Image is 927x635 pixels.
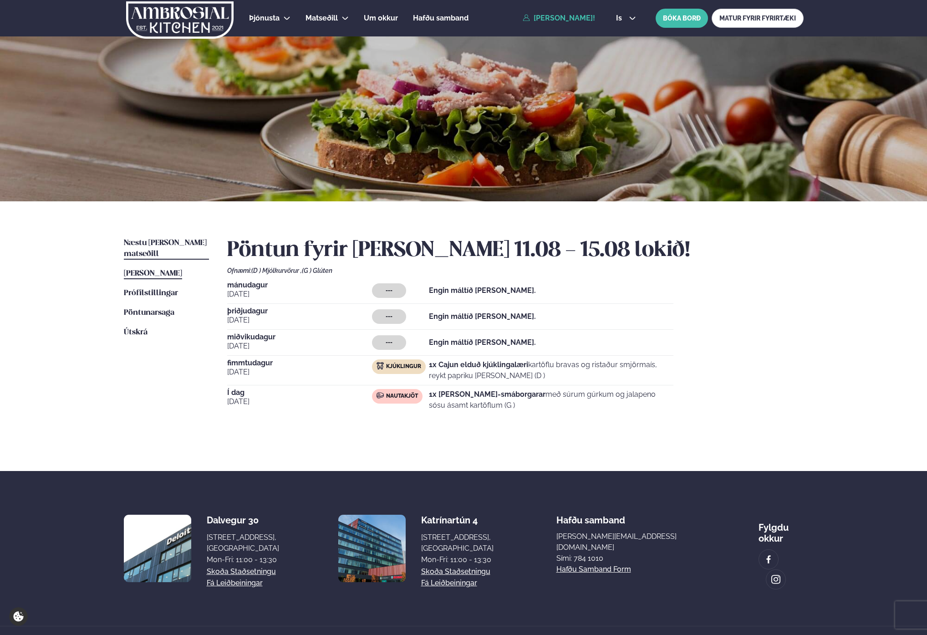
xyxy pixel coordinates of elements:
a: Útskrá [124,327,148,338]
p: kartöflu bravas og ristaður smjörmaís, reykt papriku [PERSON_NAME] (D ) [429,359,673,381]
a: Prófílstillingar [124,288,178,299]
img: chicken.svg [377,362,384,369]
img: image alt [124,515,191,582]
span: Matseðill [306,14,338,22]
strong: Engin máltíð [PERSON_NAME]. [429,312,536,321]
span: [DATE] [227,315,372,326]
a: Þjónusta [249,13,280,24]
span: fimmtudagur [227,359,372,367]
img: logo [126,1,234,39]
span: Næstu [PERSON_NAME] matseðill [124,239,207,258]
span: [DATE] [227,396,372,407]
span: is [616,15,625,22]
div: [STREET_ADDRESS], [GEOGRAPHIC_DATA] [207,532,279,554]
span: (G ) Glúten [302,267,332,274]
span: Útskrá [124,328,148,336]
a: image alt [766,570,785,589]
span: miðvikudagur [227,333,372,341]
span: Prófílstillingar [124,289,178,297]
span: [DATE] [227,367,372,378]
span: mánudagur [227,282,372,289]
div: Dalvegur 30 [207,515,279,526]
span: Hafðu samband [413,14,469,22]
span: --- [386,313,392,320]
span: Hafðu samband [556,507,625,526]
a: [PERSON_NAME] [124,268,182,279]
span: Kjúklingur [386,363,421,370]
a: [PERSON_NAME]! [523,14,595,22]
img: image alt [771,574,781,585]
span: Þjónusta [249,14,280,22]
div: Mon-Fri: 11:00 - 13:30 [207,554,279,565]
a: Skoða staðsetningu [421,566,490,577]
span: Nautakjöt [386,393,418,400]
div: Katrínartún 4 [421,515,494,526]
a: Fá leiðbeiningar [207,578,263,589]
span: [PERSON_NAME] [124,270,182,277]
a: Matseðill [306,13,338,24]
strong: Engin máltíð [PERSON_NAME]. [429,338,536,347]
a: MATUR FYRIR FYRIRTÆKI [712,9,804,28]
strong: Engin máltíð [PERSON_NAME]. [429,286,536,295]
div: Fylgdu okkur [759,515,803,544]
div: [STREET_ADDRESS], [GEOGRAPHIC_DATA] [421,532,494,554]
a: Hafðu samband [413,13,469,24]
a: Cookie settings [9,607,28,626]
span: þriðjudagur [227,307,372,315]
strong: 1x Cajun elduð kjúklingalæri [429,360,528,369]
h2: Pöntun fyrir [PERSON_NAME] 11.08 - 15.08 lokið! [227,238,804,263]
strong: 1x [PERSON_NAME]-smáborgarar [429,390,545,399]
img: image alt [764,554,774,565]
span: (D ) Mjólkurvörur , [251,267,302,274]
span: Pöntunarsaga [124,309,174,317]
a: [PERSON_NAME][EMAIL_ADDRESS][DOMAIN_NAME] [556,531,696,553]
button: BÓKA BORÐ [656,9,708,28]
button: is [609,15,643,22]
a: Skoða staðsetningu [207,566,276,577]
a: Um okkur [364,13,398,24]
a: Fá leiðbeiningar [421,578,477,589]
img: beef.svg [377,392,384,399]
a: Pöntunarsaga [124,307,174,318]
span: Um okkur [364,14,398,22]
span: [DATE] [227,289,372,300]
span: --- [386,339,392,346]
p: Sími: 784 1010 [556,553,696,564]
div: Ofnæmi: [227,267,804,274]
a: Næstu [PERSON_NAME] matseðill [124,238,209,260]
span: Í dag [227,389,372,396]
img: image alt [338,515,406,582]
span: [DATE] [227,341,372,352]
a: image alt [759,550,778,569]
a: Hafðu samband form [556,564,631,575]
p: með súrum gúrkum og jalapeno sósu ásamt kartöflum (G ) [429,389,673,411]
span: --- [386,287,392,294]
div: Mon-Fri: 11:00 - 13:30 [421,554,494,565]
